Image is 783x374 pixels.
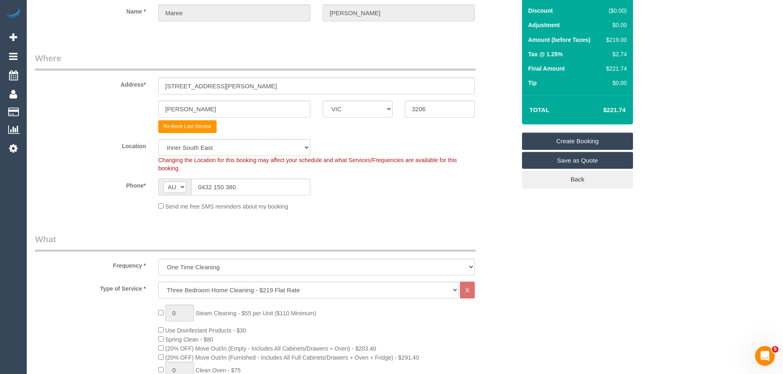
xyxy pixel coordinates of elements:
label: Tax @ 1.25% [528,50,563,58]
label: Discount [528,7,553,15]
h4: $221.74 [579,107,626,114]
input: Suburb* [158,101,310,117]
span: Steam Cleaning - $55 per Unit ($110 Minimum) [196,310,316,317]
div: $0.00 [603,79,627,87]
a: Back [522,171,633,188]
label: Phone* [29,179,152,190]
img: Automaid Logo [5,8,21,20]
label: Adjustment [528,21,560,29]
span: Changing the Location for this booking may affect your schedule and what Services/Frequencies are... [158,157,457,172]
label: Name * [29,5,152,16]
span: Use Disinfectant Products - $30 [165,327,246,334]
legend: Where [35,52,476,71]
input: Phone* [191,179,310,195]
label: Address* [29,78,152,89]
span: (20% OFF) Move Out/In (Empty - Includes All Cabinets/Drawers + Oven) - $203.40 [165,345,376,352]
legend: What [35,233,476,252]
a: Save as Quote [522,152,633,169]
span: Clean Oven - $75 [196,367,241,374]
label: Amount (before Taxes) [528,36,590,44]
span: Send me free SMS reminders about my booking [165,203,288,210]
div: $0.00 [603,21,627,29]
button: Re-Book Last Service [158,120,217,133]
input: Post Code* [405,101,475,117]
span: Spring Clean - $80 [165,336,213,343]
label: Tip [528,79,537,87]
div: $221.74 [603,64,627,73]
label: Frequency * [29,259,152,270]
label: Location [29,139,152,150]
strong: Total [529,106,550,113]
span: 5 [772,346,778,353]
div: $2.74 [603,50,627,58]
div: $219.00 [603,36,627,44]
input: Last Name* [323,5,475,21]
label: Final Amount [528,64,565,73]
iframe: Intercom live chat [755,346,775,366]
label: Type of Service * [29,282,152,293]
a: Create Booking [522,133,633,150]
input: First Name* [158,5,310,21]
span: (20% OFF) Move Out/In (Furnished - Includes All Full Cabinets/Drawers + Oven + Fridge) - $291.40 [165,354,419,361]
div: ($0.00) [603,7,627,15]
